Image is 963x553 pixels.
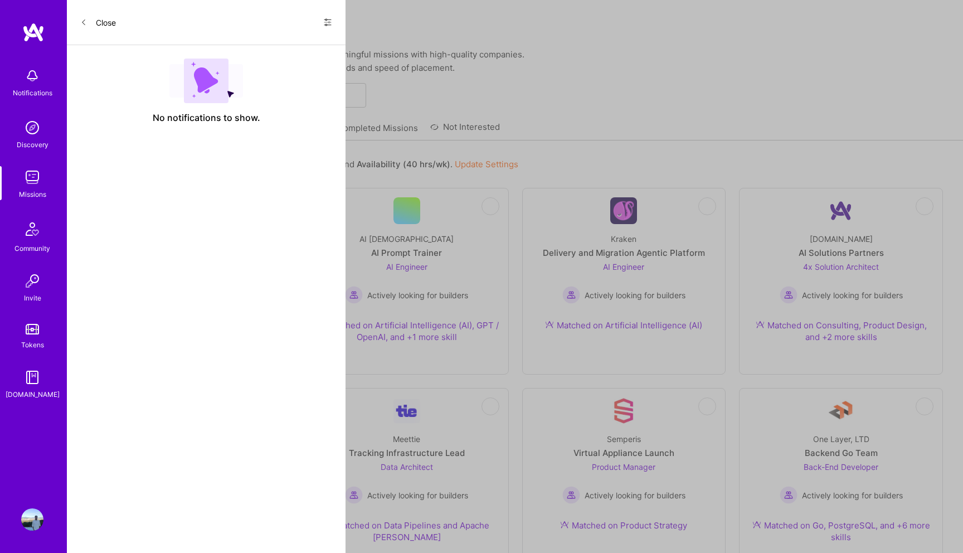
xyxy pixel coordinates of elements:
div: Invite [24,292,41,304]
a: User Avatar [18,508,46,531]
img: logo [22,22,45,42]
img: empty [169,59,243,103]
img: discovery [21,117,43,139]
img: Invite [21,270,43,292]
img: teamwork [21,166,43,188]
img: tokens [26,324,39,334]
img: User Avatar [21,508,43,531]
div: [DOMAIN_NAME] [6,389,60,400]
span: No notifications to show. [153,112,260,124]
img: Community [19,216,46,242]
button: Close [80,13,116,31]
div: Tokens [21,339,44,351]
div: Community [14,242,50,254]
div: Missions [19,188,46,200]
div: Discovery [17,139,48,151]
img: guide book [21,366,43,389]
